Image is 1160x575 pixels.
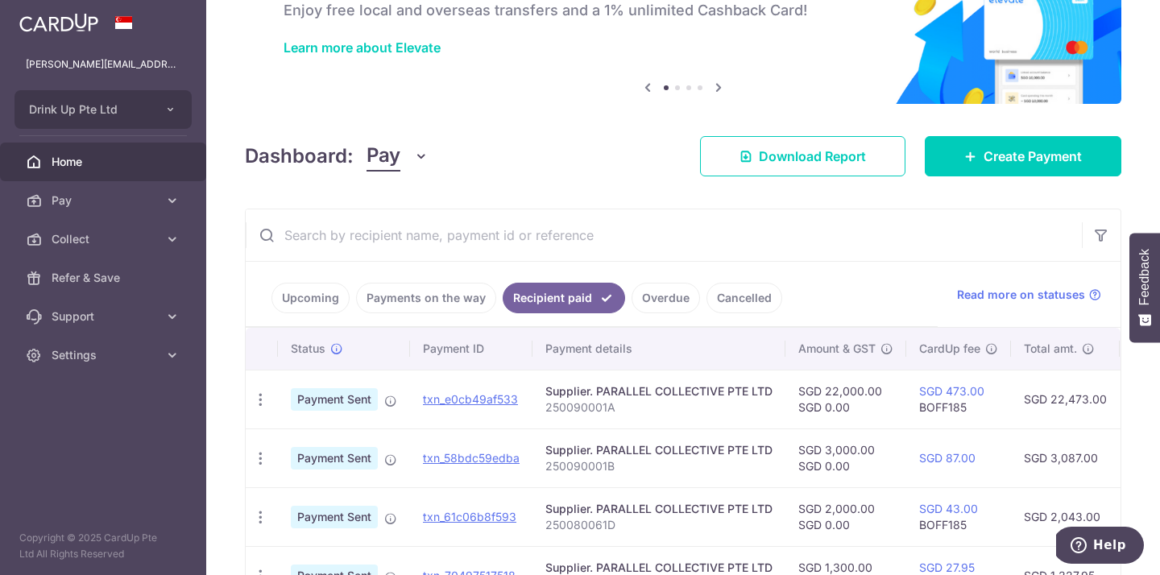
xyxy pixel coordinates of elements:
[545,399,773,416] p: 250090001A
[423,392,518,406] a: txn_e0cb49af533
[19,13,98,32] img: CardUp
[759,147,866,166] span: Download Report
[291,506,378,528] span: Payment Sent
[532,328,785,370] th: Payment details
[52,308,158,325] span: Support
[545,442,773,458] div: Supplier. PARALLEL COLLECTIVE PTE LTD
[291,341,325,357] span: Status
[52,347,158,363] span: Settings
[29,101,148,118] span: Drink Up Pte Ltd
[545,458,773,474] p: 250090001B
[423,510,516,523] a: txn_61c06b8f593
[919,502,978,515] a: SGD 43.00
[52,231,158,247] span: Collect
[706,283,782,313] a: Cancelled
[906,487,1011,546] td: BOFF185
[503,283,625,313] a: Recipient paid
[919,384,984,398] a: SGD 473.00
[1056,527,1144,567] iframe: Opens a widget where you can find more information
[925,136,1121,176] a: Create Payment
[291,447,378,470] span: Payment Sent
[52,270,158,286] span: Refer & Save
[52,154,158,170] span: Home
[367,141,429,172] button: Pay
[271,283,350,313] a: Upcoming
[1129,233,1160,342] button: Feedback - Show survey
[785,487,906,546] td: SGD 2,000.00 SGD 0.00
[906,370,1011,428] td: BOFF185
[545,383,773,399] div: Supplier. PARALLEL COLLECTIVE PTE LTD
[700,136,905,176] a: Download Report
[26,56,180,72] p: [PERSON_NAME][EMAIL_ADDRESS][DOMAIN_NAME]
[919,561,975,574] a: SGD 27.95
[545,517,773,533] p: 250080061D
[798,341,876,357] span: Amount & GST
[356,283,496,313] a: Payments on the way
[919,341,980,357] span: CardUp fee
[919,451,976,465] a: SGD 87.00
[291,388,378,411] span: Payment Sent
[785,428,906,487] td: SGD 3,000.00 SGD 0.00
[632,283,700,313] a: Overdue
[423,451,520,465] a: txn_58bdc59edba
[14,90,192,129] button: Drink Up Pte Ltd
[1137,249,1152,305] span: Feedback
[545,501,773,517] div: Supplier. PARALLEL COLLECTIVE PTE LTD
[1024,341,1077,357] span: Total amt.
[367,141,400,172] span: Pay
[245,142,354,171] h4: Dashboard:
[1011,428,1120,487] td: SGD 3,087.00
[785,370,906,428] td: SGD 22,000.00 SGD 0.00
[246,209,1082,261] input: Search by recipient name, payment id or reference
[1011,370,1120,428] td: SGD 22,473.00
[410,328,532,370] th: Payment ID
[984,147,1082,166] span: Create Payment
[284,39,441,56] a: Learn more about Elevate
[52,192,158,209] span: Pay
[1011,487,1120,546] td: SGD 2,043.00
[957,287,1085,303] span: Read more on statuses
[284,1,1083,20] h6: Enjoy free local and overseas transfers and a 1% unlimited Cashback Card!
[957,287,1101,303] a: Read more on statuses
